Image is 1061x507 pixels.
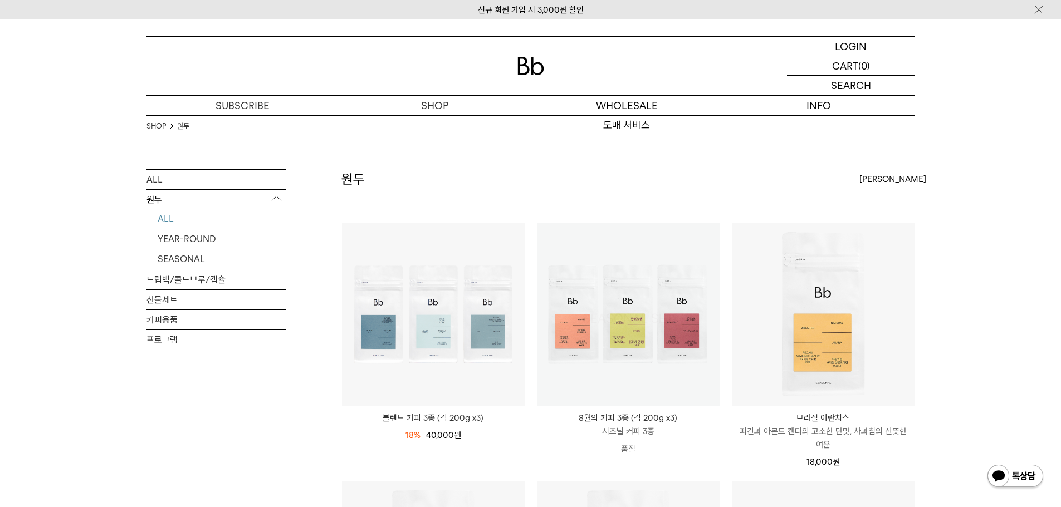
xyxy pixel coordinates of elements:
a: 8월의 커피 3종 (각 200g x3) 시즈널 커피 3종 [537,411,720,438]
p: 피칸과 아몬드 캔디의 고소한 단맛, 사과칩의 산뜻한 여운 [732,425,915,451]
a: 프로그램 [146,330,286,350]
span: 18,000 [806,457,840,467]
p: 브라질 아란치스 [732,411,915,425]
a: 도매 서비스 [531,116,723,135]
span: [PERSON_NAME] [859,173,926,186]
p: (0) [858,56,870,75]
p: 시즈널 커피 3종 [537,425,720,438]
img: 블렌드 커피 3종 (각 200g x3) [342,223,525,406]
img: 브라질 아란치스 [732,223,915,406]
p: LOGIN [835,37,867,56]
img: 1000000743_add2_021.png [537,223,720,406]
div: 18% [405,429,421,442]
span: 40,000 [426,430,461,440]
a: YEAR-ROUND [158,229,286,249]
span: 원 [833,457,840,467]
h2: 원두 [341,170,365,189]
a: LOGIN [787,37,915,56]
img: 로고 [517,57,544,75]
a: 8월의 커피 3종 (각 200g x3) [537,223,720,406]
a: ALL [146,170,286,189]
a: 선물세트 [146,290,286,309]
a: 드립백/콜드브루/캡슐 [146,270,286,289]
a: ALL [158,209,286,229]
a: SHOP [146,121,166,132]
p: SEARCH [831,76,871,95]
a: SHOP [339,96,531,115]
p: INFO [723,96,915,115]
p: 원두 [146,190,286,210]
p: 품절 [537,438,720,460]
p: CART [832,56,858,75]
a: 브라질 아란치스 피칸과 아몬드 캔디의 고소한 단맛, 사과칩의 산뜻한 여운 [732,411,915,451]
p: WHOLESALE [531,96,723,115]
a: CART (0) [787,56,915,76]
a: SUBSCRIBE [146,96,339,115]
span: 원 [454,430,461,440]
a: 블렌드 커피 3종 (각 200g x3) [342,411,525,425]
a: 신규 회원 가입 시 3,000원 할인 [478,5,584,15]
a: 원두 [177,121,189,132]
a: 커피용품 [146,310,286,329]
p: 8월의 커피 3종 (각 200g x3) [537,411,720,425]
img: 카카오톡 채널 1:1 채팅 버튼 [986,464,1044,490]
a: SEASONAL [158,249,286,269]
